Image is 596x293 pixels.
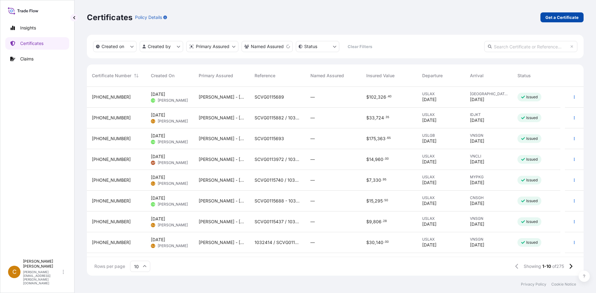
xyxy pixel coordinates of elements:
span: — [310,94,315,100]
span: 14 [369,157,374,162]
span: [DATE] [151,153,165,160]
span: [PERSON_NAME] [158,160,188,165]
span: [PERSON_NAME] [158,181,188,186]
span: [PERSON_NAME] [158,202,188,207]
p: Issued [526,240,538,245]
span: , [372,178,373,182]
span: USLAX [422,175,460,180]
span: USLAX [422,154,460,159]
span: [PERSON_NAME] - [GEOGRAPHIC_DATA] [199,198,245,204]
span: USLAX [422,112,460,117]
span: . [386,137,387,139]
span: [DATE] [470,221,484,227]
span: SCVG0115688 - 1034499 [255,198,300,204]
p: Privacy Policy [521,282,546,287]
span: [PHONE_NUMBER] [92,177,131,183]
span: [PHONE_NUMBER] [92,239,131,246]
span: $ [366,136,369,141]
span: [DATE] [151,91,165,97]
span: [DATE] [151,133,165,139]
span: [DATE] [422,138,436,144]
span: [PHONE_NUMBER] [92,135,131,142]
span: [DATE] [151,174,165,180]
span: Rows per page [94,263,125,269]
span: SCVG0115740 / 1032972 [255,177,300,183]
span: , [373,199,375,203]
span: — [310,135,315,142]
span: USLAX [422,237,460,242]
span: [DATE] [422,159,436,165]
span: 7 [369,178,372,182]
span: Insured Value [366,73,395,79]
span: Departure [422,73,443,79]
span: [PERSON_NAME] - [GEOGRAPHIC_DATA] [199,94,245,100]
p: Primary Assured [196,43,229,50]
span: . [382,179,382,181]
span: USLAX [422,216,460,221]
span: . [382,220,383,222]
span: 65 [387,137,391,139]
span: [DATE] [422,96,436,103]
span: 15 [369,199,373,203]
p: Named Assured [251,43,284,50]
span: . [384,158,385,160]
span: CJ [151,180,155,187]
span: [PERSON_NAME] [158,119,188,124]
span: [PERSON_NAME] - [GEOGRAPHIC_DATA] [199,219,245,225]
span: Created On [151,73,174,79]
span: SCVG0115437 / 1033835 [255,219,300,225]
span: VNSGN [470,133,508,138]
p: Issued [526,95,538,100]
span: [DATE] [470,96,484,103]
span: CJ [151,222,155,228]
span: , [374,157,375,162]
p: Issued [526,178,538,183]
button: Clear Filters [342,42,377,51]
span: , [375,116,376,120]
p: Policy Details [135,14,162,20]
span: USLAX [422,195,460,200]
button: Sort [133,72,140,79]
span: 1032414 / SCVG0115400 [255,239,300,246]
span: [DATE] [470,159,484,165]
span: [PHONE_NUMBER] [92,94,131,100]
span: Showing [524,263,541,269]
span: USLAX [422,91,460,96]
span: Primary Assured [199,73,233,79]
a: Insights [5,22,69,34]
span: — [310,156,315,162]
span: 33 [369,116,375,120]
span: [PERSON_NAME] [158,223,188,228]
span: [DATE] [422,117,436,123]
span: 724 [376,116,384,120]
span: CNSGH [470,195,508,200]
span: [DATE] [470,200,484,206]
span: VNCLI [470,154,508,159]
span: CB [151,97,155,104]
span: — [310,177,315,183]
span: 295 [375,199,383,203]
span: [PHONE_NUMBER] [92,219,131,225]
span: VNSGN [470,216,508,221]
span: VNSGN [470,237,508,242]
button: distributor Filter options [186,41,238,52]
span: , [375,240,376,245]
p: Cookie Notice [551,282,576,287]
p: Insights [20,25,36,31]
span: , [372,220,373,224]
span: [PERSON_NAME] - [GEOGRAPHIC_DATA] [199,156,245,162]
p: [PERSON_NAME] [PERSON_NAME] [23,259,61,269]
span: SCVG0115693 [255,135,284,142]
span: 1-10 [542,263,551,269]
p: Created on [102,43,124,50]
span: 40 [388,95,391,98]
span: Status [517,73,531,79]
p: Issued [526,157,538,162]
span: SCVG0115882 / 1032401 [255,115,300,121]
span: [DATE] [151,237,165,243]
span: . [384,116,385,118]
span: $ [366,240,369,245]
span: 95 [383,179,386,181]
span: 9 [369,220,372,224]
span: 102 [369,95,377,99]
